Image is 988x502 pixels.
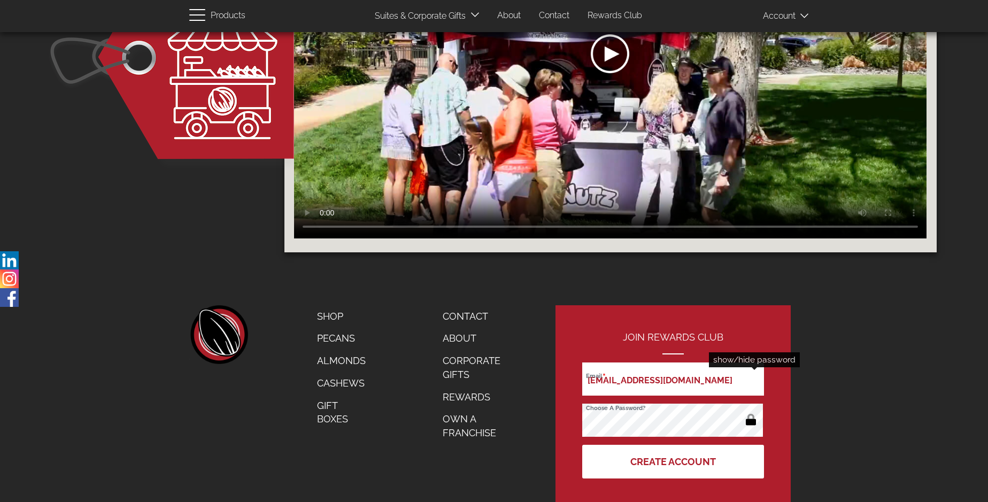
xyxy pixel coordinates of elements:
[531,5,577,26] a: Contact
[309,372,374,395] a: Cashews
[435,350,521,385] a: Corporate Gifts
[309,305,374,328] a: Shop
[309,350,374,372] a: Almonds
[309,327,374,350] a: Pecans
[709,352,800,367] div: show/hide password
[367,6,469,27] a: Suites & Corporate Gifts
[211,8,245,24] span: Products
[435,327,521,350] a: About
[580,5,650,26] a: Rewards Club
[435,305,521,328] a: Contact
[309,395,374,430] a: Gift Boxes
[189,305,248,364] a: home
[582,362,764,396] input: Email
[582,332,764,354] h2: Join Rewards Club
[582,445,764,478] button: Create Account
[489,5,529,26] a: About
[435,408,521,444] a: Own a Franchise
[435,386,521,408] a: Rewards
